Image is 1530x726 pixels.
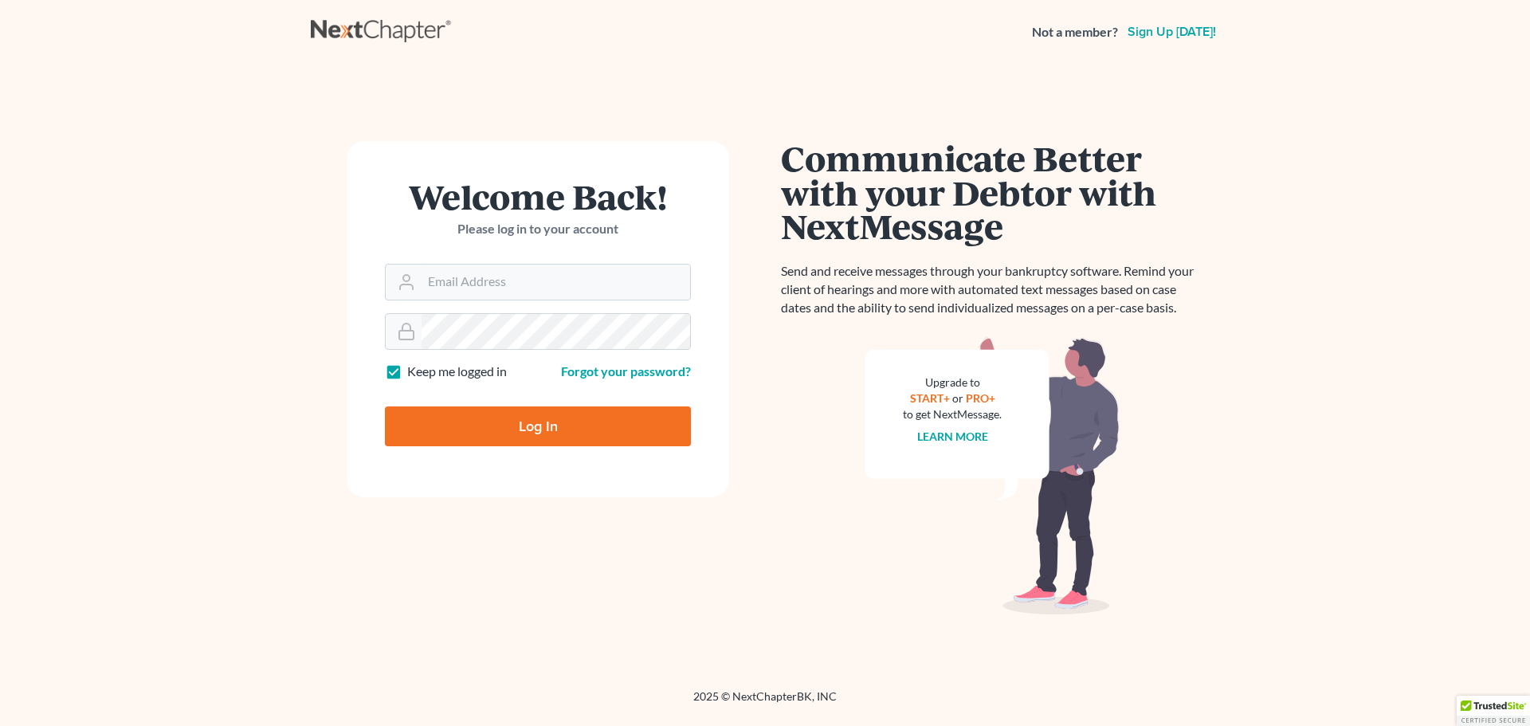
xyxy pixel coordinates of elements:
[385,220,691,238] p: Please log in to your account
[917,430,988,443] a: Learn more
[903,375,1002,390] div: Upgrade to
[966,391,995,405] a: PRO+
[422,265,690,300] input: Email Address
[1124,26,1219,38] a: Sign up [DATE]!
[1457,696,1530,726] div: TrustedSite Certified
[910,391,950,405] a: START+
[781,141,1203,243] h1: Communicate Better with your Debtor with NextMessage
[407,363,507,381] label: Keep me logged in
[952,391,963,405] span: or
[1032,23,1118,41] strong: Not a member?
[561,363,691,379] a: Forgot your password?
[385,179,691,214] h1: Welcome Back!
[311,689,1219,717] div: 2025 © NextChapterBK, INC
[385,406,691,446] input: Log In
[865,336,1120,615] img: nextmessage_bg-59042aed3d76b12b5cd301f8e5b87938c9018125f34e5fa2b7a6b67550977c72.svg
[903,406,1002,422] div: to get NextMessage.
[781,262,1203,317] p: Send and receive messages through your bankruptcy software. Remind your client of hearings and mo...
